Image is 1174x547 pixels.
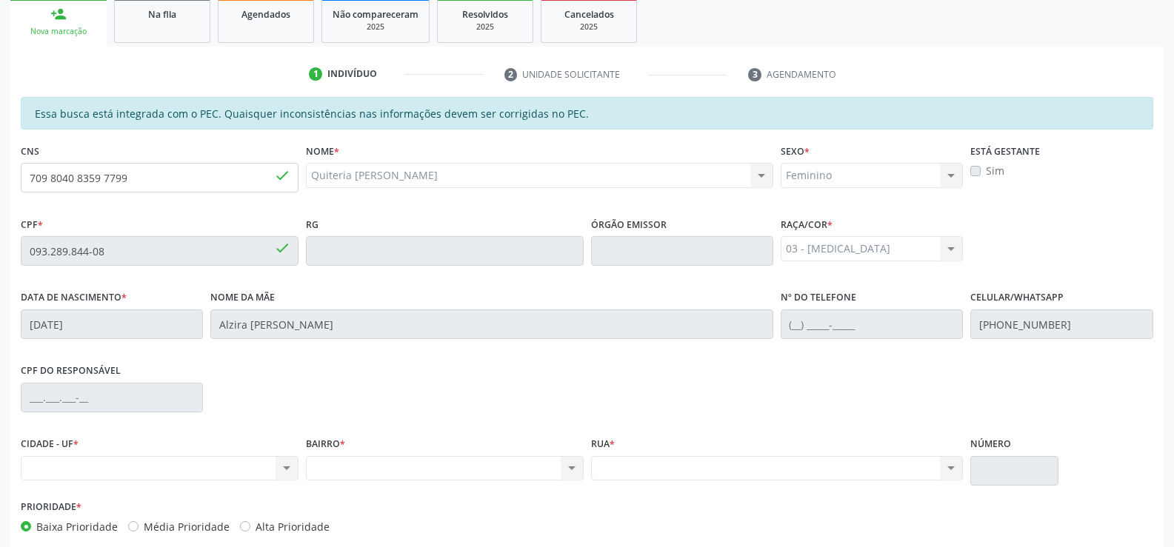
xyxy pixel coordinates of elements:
[21,213,43,236] label: CPF
[309,67,322,81] div: 1
[986,163,1004,178] label: Sim
[306,213,318,236] label: RG
[327,67,377,81] div: Indivíduo
[21,360,121,383] label: CPF do responsável
[274,240,290,256] span: done
[241,8,290,21] span: Agendados
[148,8,176,21] span: Na fila
[21,433,79,456] label: CIDADE - UF
[144,519,230,534] label: Média Prioridade
[36,519,118,534] label: Baixa Prioridade
[448,21,522,33] div: 2025
[21,309,203,339] input: __/__/____
[256,519,330,534] label: Alta Prioridade
[564,8,614,21] span: Cancelados
[591,213,667,236] label: Órgão emissor
[210,286,275,309] label: Nome da mãe
[50,6,67,22] div: person_add
[781,286,856,309] label: Nº do Telefone
[274,167,290,184] span: done
[21,286,127,309] label: Data de nascimento
[781,213,833,236] label: Raça/cor
[306,140,339,163] label: Nome
[591,433,615,456] label: Rua
[552,21,626,33] div: 2025
[333,8,418,21] span: Não compareceram
[333,21,418,33] div: 2025
[970,309,1153,339] input: (__) _____-_____
[21,383,203,412] input: ___.___.___-__
[970,286,1064,309] label: Celular/WhatsApp
[21,140,39,163] label: CNS
[781,140,810,163] label: Sexo
[21,97,1153,130] div: Essa busca está integrada com o PEC. Quaisquer inconsistências nas informações devem ser corrigid...
[970,433,1011,456] label: Número
[21,26,96,37] div: Nova marcação
[462,8,508,21] span: Resolvidos
[781,309,963,339] input: (__) _____-_____
[306,433,345,456] label: BAIRRO
[970,140,1040,163] label: Está gestante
